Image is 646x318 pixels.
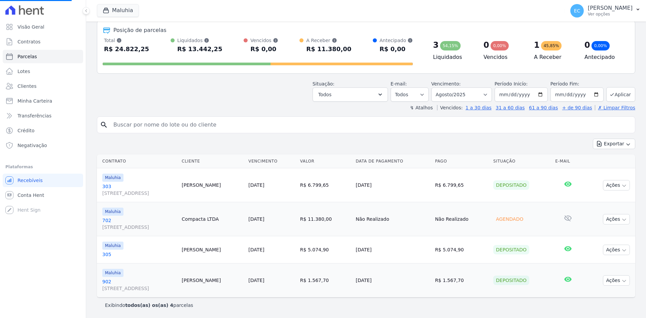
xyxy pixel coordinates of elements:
td: Não Realizado [432,202,491,236]
input: Buscar por nome do lote ou do cliente [109,118,632,132]
span: Lotes [17,68,30,75]
div: Depositado [493,276,529,285]
label: ↯ Atalhos [410,105,433,110]
td: Compacta LTDA [179,202,246,236]
div: R$ 13.442,25 [177,44,222,55]
th: Data de Pagamento [353,154,432,168]
a: Negativação [3,139,83,152]
td: R$ 6.799,65 [297,168,353,202]
span: Maluhia [102,269,123,277]
a: Clientes [3,79,83,93]
div: 0,00% [491,41,509,50]
h4: Vencidos [483,53,523,61]
b: todos(as) os(as) 4 [125,303,173,308]
div: R$ 0,00 [250,44,278,55]
span: Clientes [17,83,36,90]
th: Vencimento [246,154,297,168]
p: [PERSON_NAME] [588,5,633,11]
a: Visão Geral [3,20,83,34]
a: Contratos [3,35,83,48]
label: Situação: [313,81,334,86]
span: [STREET_ADDRESS] [102,224,176,231]
span: Maluhia [102,174,123,182]
a: Transferências [3,109,83,122]
h4: Antecipado [584,53,624,61]
a: Lotes [3,65,83,78]
td: [DATE] [353,263,432,297]
div: A Receber [306,37,351,44]
p: Ver opções [588,11,633,17]
i: search [100,121,108,129]
span: [STREET_ADDRESS] [102,285,176,292]
a: [DATE] [248,247,264,252]
div: Antecipado [380,37,413,44]
a: Conta Hent [3,188,83,202]
th: Pago [432,154,491,168]
a: 31 a 60 dias [496,105,525,110]
div: 0 [483,40,489,50]
button: Todos [313,87,388,102]
a: [DATE] [248,216,264,222]
a: [DATE] [248,278,264,283]
button: EC [PERSON_NAME] Ver opções [565,1,646,20]
div: 3 [433,40,439,50]
span: Todos [318,91,331,99]
span: EC [574,8,580,13]
label: Período Fim: [550,80,604,87]
a: 1 a 30 dias [466,105,492,110]
td: R$ 1.567,70 [297,263,353,297]
a: ✗ Limpar Filtros [595,105,635,110]
div: Depositado [493,180,529,190]
span: [STREET_ADDRESS] [102,190,176,197]
div: 54,15% [440,41,461,50]
a: Minha Carteira [3,94,83,108]
button: Maluhia [97,4,139,17]
th: E-mail [552,154,583,168]
button: Ações [603,180,630,190]
button: Ações [603,214,630,224]
a: + de 90 dias [562,105,592,110]
span: Parcelas [17,53,37,60]
div: Vencidos [250,37,278,44]
label: E-mail: [391,81,407,86]
div: R$ 0,00 [380,44,413,55]
td: [PERSON_NAME] [179,236,246,263]
td: [DATE] [353,168,432,202]
button: Ações [603,275,630,286]
span: Conta Hent [17,192,44,199]
a: Parcelas [3,50,83,63]
label: Vencidos: [437,105,463,110]
h4: A Receber [534,53,574,61]
div: Total [104,37,149,44]
div: Liquidados [177,37,222,44]
a: 305 [102,251,176,258]
td: [PERSON_NAME] [179,263,246,297]
span: Contratos [17,38,40,45]
div: R$ 11.380,00 [306,44,351,55]
button: Ações [603,245,630,255]
span: Negativação [17,142,47,149]
span: Minha Carteira [17,98,52,104]
span: Transferências [17,112,51,119]
th: Situação [491,154,552,168]
td: R$ 6.799,65 [432,168,491,202]
th: Contrato [97,154,179,168]
button: Exportar [593,139,635,149]
div: 0 [584,40,590,50]
div: Plataformas [5,163,80,171]
p: Exibindo parcelas [105,302,193,309]
a: Recebíveis [3,174,83,187]
td: R$ 11.380,00 [297,202,353,236]
h4: Liquidados [433,53,473,61]
td: [DATE] [353,236,432,263]
label: Vencimento: [431,81,461,86]
div: Depositado [493,245,529,254]
div: 1 [534,40,540,50]
a: 61 a 90 dias [529,105,558,110]
a: 702[STREET_ADDRESS] [102,217,176,231]
button: Aplicar [606,87,635,102]
td: R$ 5.074,90 [297,236,353,263]
a: 303[STREET_ADDRESS] [102,183,176,197]
span: Visão Geral [17,24,44,30]
div: Agendado [493,214,526,224]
